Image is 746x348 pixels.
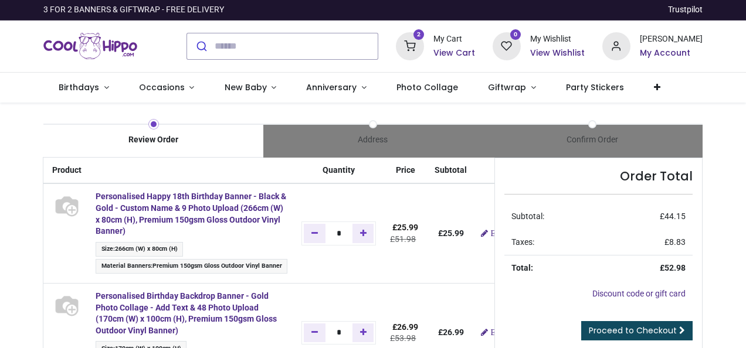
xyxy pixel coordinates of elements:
[483,134,702,146] div: Confirm Order
[101,262,151,269] span: Material Banners
[59,81,99,93] span: Birthdays
[383,158,428,184] th: Price
[395,234,416,244] span: 51.98
[43,4,224,16] div: 3 FOR 2 BANNERS & GIFTWRAP - FREE DELIVERY
[225,81,267,93] span: New Baby
[510,29,521,40] sup: 0
[504,204,606,230] td: Subtotal:
[96,259,287,274] span: :
[428,158,474,184] th: Subtotal
[581,321,693,341] a: Proceed to Checkout
[443,228,464,238] span: 25.99
[664,211,686,221] span: 44.15
[488,81,526,93] span: Giftwrap
[96,192,286,236] a: Personalised Happy 18th Birthday Banner - Black & Gold - Custom Name & 9 Photo Upload (266cm (W) ...
[390,234,416,244] del: £
[43,158,89,184] th: Product
[592,289,686,298] a: Discount code or gift card
[443,327,464,337] span: 26.99
[530,33,585,45] div: My Wishlist
[52,191,82,220] img: S70219 - [BN-01042-266W80H-BANNER_VY] Personalised Happy 18th Birthday Banner - Black & Gold - Cu...
[124,73,209,103] a: Occasions
[504,168,692,185] h4: Order Total
[589,325,677,336] span: Proceed to Checkout
[392,322,418,332] span: £
[209,73,291,103] a: New Baby
[664,237,686,247] span: £
[433,47,475,59] a: View Cart
[115,245,178,253] span: 266cm (W) x 80cm (H)
[511,263,533,272] strong: Total:
[396,40,424,50] a: 2
[566,81,624,93] span: Party Stickers
[306,81,357,93] span: Anniversary
[304,224,325,243] a: Remove one
[96,291,277,335] a: Personalised Birthday Backdrop Banner - Gold Photo Collage - Add Text & 48 Photo Upload (170cm (W...
[291,73,382,103] a: Anniversary
[481,328,504,336] a: Edit
[43,73,124,103] a: Birthdays
[660,263,686,272] strong: £
[352,323,374,342] a: Add one
[152,262,282,269] span: Premium 150gsm Gloss Outdoor Vinyl Banner
[395,333,416,343] span: 53.98
[390,333,416,343] del: £
[304,323,325,342] a: Remove one
[660,211,686,221] span: £
[433,33,475,45] div: My Cart
[392,223,418,232] span: £
[493,40,521,50] a: 0
[352,224,374,243] a: Add one
[263,134,483,146] div: Address
[397,223,418,232] span: 25.99
[664,263,686,272] span: 52.98
[668,4,703,16] a: Trustpilot
[438,327,464,337] b: £
[481,229,504,237] a: Edit
[52,291,82,320] img: S70219 - [BN-02932-170W100H-BANNER_VY] Personalised Birthday Backdrop Banner - Gold Photo Collage...
[139,81,185,93] span: Occasions
[96,242,183,257] span: :
[323,165,355,175] span: Quantity
[438,228,464,238] b: £
[397,322,418,332] span: 26.99
[43,30,137,63] a: Logo of Cool Hippo
[187,33,215,59] button: Submit
[640,33,703,45] div: [PERSON_NAME]
[669,237,686,247] span: 8.83
[43,134,263,146] div: Review Order
[43,30,137,63] img: Cool Hippo
[530,47,585,59] a: View Wishlist
[640,47,703,59] a: My Account
[101,245,113,253] span: Size
[504,230,606,255] td: Taxes:
[396,81,458,93] span: Photo Collage
[413,29,425,40] sup: 2
[473,73,551,103] a: Giftwrap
